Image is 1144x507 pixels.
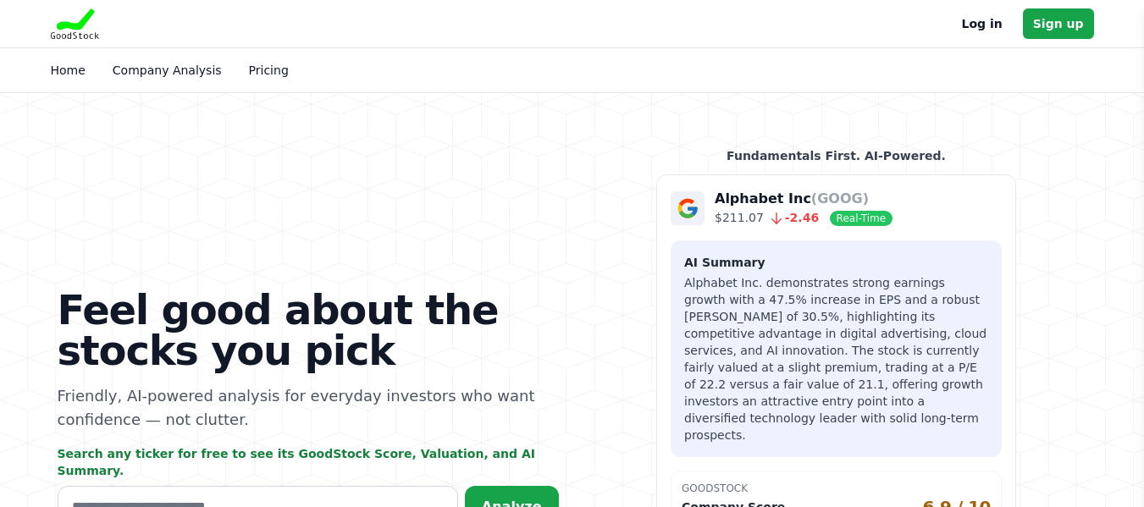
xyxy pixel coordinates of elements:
[962,14,1003,34] a: Log in
[684,274,988,444] p: Alphabet Inc. demonstrates strong earnings growth with a 47.5% increase in EPS and a robust [PERS...
[715,209,893,227] p: $211.07
[682,482,991,495] p: GoodStock
[51,8,100,39] img: Goodstock Logo
[58,445,559,479] p: Search any ticker for free to see its GoodStock Score, Valuation, and AI Summary.
[715,189,893,209] p: Alphabet Inc
[811,190,869,207] span: (GOOG)
[1023,8,1094,39] a: Sign up
[684,254,988,271] h3: AI Summary
[58,289,559,371] h1: Feel good about the stocks you pick
[671,191,705,225] img: Company Logo
[51,63,86,77] a: Home
[830,211,893,226] span: Real-Time
[764,211,819,224] span: -2.46
[58,384,559,432] p: Friendly, AI-powered analysis for everyday investors who want confidence — not clutter.
[656,147,1016,164] p: Fundamentals First. AI-Powered.
[113,63,222,77] a: Company Analysis
[249,63,289,77] a: Pricing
